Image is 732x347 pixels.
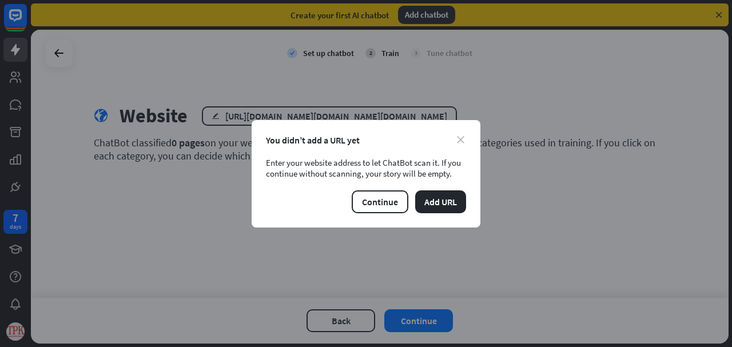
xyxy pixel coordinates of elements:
[457,136,464,143] i: close
[352,190,408,213] button: Continue
[415,190,466,213] button: Add URL
[9,5,43,39] button: Open LiveChat chat widget
[266,134,466,146] div: You didn’t add a URL yet
[266,157,466,179] div: Enter your website address to let ChatBot scan it. If you continue without scanning, your story w...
